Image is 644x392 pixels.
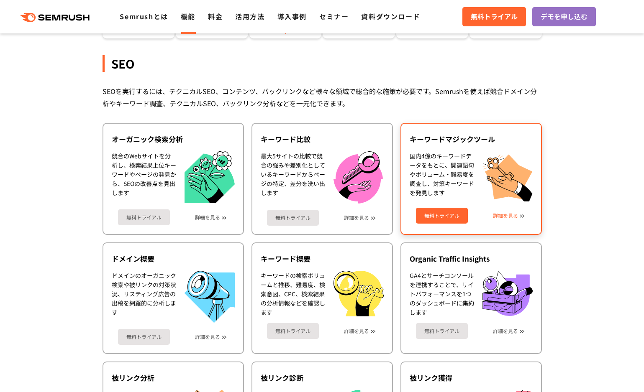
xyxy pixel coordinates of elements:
[361,11,420,21] a: 資料ダウンロード
[410,134,533,144] div: キーワードマジックツール
[410,151,474,201] div: 国内4億のキーワードデータをもとに、関連語句やボリューム・難易度を調査し、対策キーワードを発見します
[344,328,369,334] a: 詳細を見る
[416,323,468,339] a: 無料トライアル
[261,271,325,317] div: キーワードの検索ボリュームと推移、難易度、検索意図、CPC、検索結果の分析情報などを確認します
[195,214,220,220] a: 詳細を見る
[181,11,195,21] a: 機能
[493,213,518,219] a: 詳細を見る
[235,11,264,21] a: 活用方法
[208,11,223,21] a: 料金
[410,373,533,383] div: 被リンク獲得
[118,329,170,345] a: 無料トライアル
[103,85,542,109] div: SEOを実行するには、テクニカルSEO、コンテンツ、バックリンクなど様々な領域で総合的な施策が必要です。Semrushを使えば競合ドメイン分析やキーワード調査、テクニカルSEO、バックリンク分析...
[344,215,369,221] a: 詳細を見る
[120,11,168,21] a: Semrushとは
[482,151,533,201] img: キーワードマジックツール
[195,334,220,340] a: 詳細を見る
[112,373,235,383] div: 被リンク分析
[416,208,468,224] a: 無料トライアル
[112,134,235,144] div: オーガニック検索分析
[541,11,588,22] span: デモを申し込む
[185,271,235,323] img: ドメイン概要
[261,254,384,264] div: キーワード概要
[532,7,596,26] a: デモを申し込む
[471,11,518,22] span: 無料トライアル
[185,151,235,204] img: オーガニック検索分析
[334,271,384,316] img: キーワード概要
[334,151,383,204] img: キーワード比較
[267,210,319,226] a: 無料トライアル
[319,11,349,21] a: セミナー
[261,134,384,144] div: キーワード比較
[493,328,518,334] a: 詳細を見る
[112,254,235,264] div: ドメイン概要
[410,254,533,264] div: Organic Traffic Insights
[277,11,307,21] a: 導入事例
[410,271,474,317] div: GA4とサーチコンソールを連携することで、サイトパフォーマンスを1つのダッシュボードに集約します
[267,323,319,339] a: 無料トライアル
[482,271,533,316] img: Organic Traffic Insights
[261,151,325,204] div: 最大5サイトの比較で競合の強みや差別化としているキーワードからページの特定、差分を洗い出します
[118,209,170,225] a: 無料トライアル
[112,151,176,204] div: 競合のWebサイトを分析し、検索結果上位キーワードやページの発見から、SEOの改善点を見出します
[112,271,176,323] div: ドメインのオーガニック検索や被リンクの対策状況、リスティング広告の出稿を網羅的に分析します
[103,55,542,72] div: SEO
[462,7,526,26] a: 無料トライアル
[261,373,384,383] div: 被リンク診断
